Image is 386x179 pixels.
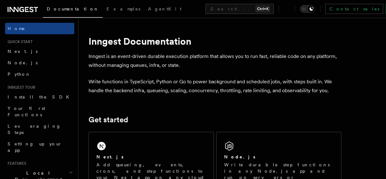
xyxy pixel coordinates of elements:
span: Next.js [8,49,38,54]
a: Leveraging Steps [5,120,74,138]
a: Install the SDK [5,91,74,103]
p: Write functions in TypeScript, Python or Go to power background and scheduled jobs, with steps bu... [89,77,341,95]
a: Home [5,23,74,34]
a: Setting up your app [5,138,74,156]
span: Python [8,72,31,77]
a: Next.js [5,46,74,57]
h1: Inngest Documentation [89,35,341,47]
span: AgentKit [148,6,181,11]
a: Documentation [43,2,103,18]
span: Setting up your app [8,141,62,153]
a: Contact sales [325,4,383,14]
span: Node.js [8,60,38,65]
a: Your first Functions [5,103,74,120]
button: Toggle dark mode [300,5,315,13]
span: Leveraging Steps [8,124,61,135]
kbd: Ctrl+K [256,6,270,12]
a: AgentKit [144,2,185,17]
span: Documentation [47,6,99,11]
span: Your first Functions [8,106,45,117]
span: Inngest tour [5,85,35,90]
a: Python [5,68,74,80]
p: Inngest is an event-driven durable execution platform that allows you to run fast, reliable code ... [89,52,341,70]
a: Get started [89,115,128,124]
h2: Node.js [224,154,255,160]
span: Home [8,25,25,32]
a: Examples [103,2,144,17]
a: Node.js [5,57,74,68]
span: Quick start [5,39,33,44]
h2: Next.js [96,154,124,160]
span: Features [5,161,26,166]
button: Search...Ctrl+K [205,4,274,14]
span: Install the SDK [8,94,73,99]
span: Examples [107,6,140,11]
